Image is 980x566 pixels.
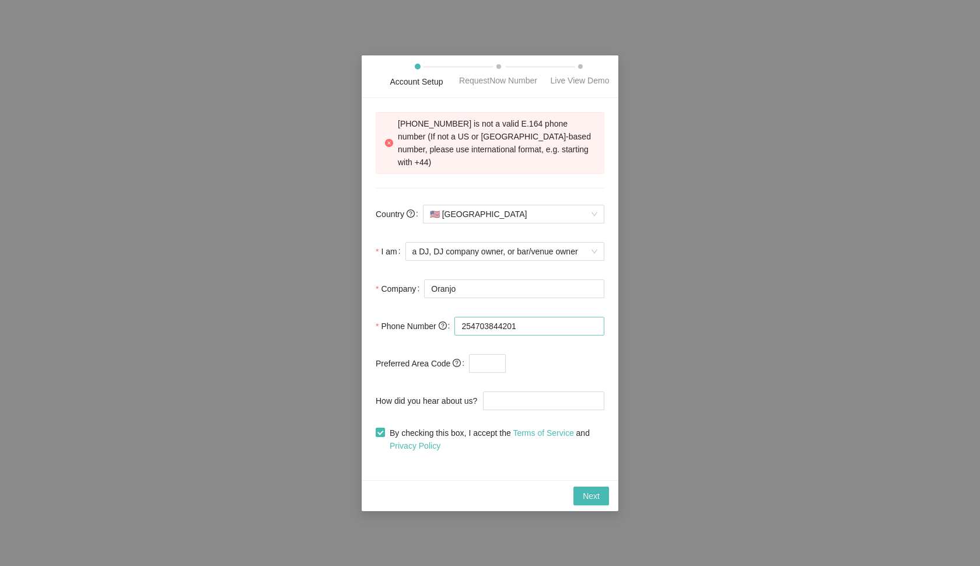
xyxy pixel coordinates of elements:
div: [PHONE_NUMBER] is not a valid E.164 phone number (If not a US or [GEOGRAPHIC_DATA]-based number, ... [398,117,595,169]
input: Company [424,279,604,298]
span: Country [376,208,415,221]
span: a DJ, DJ company owner, or bar/venue owner [412,243,597,260]
input: How did you hear about us? [483,392,604,410]
span: Preferred Area Code [376,357,461,370]
span: question-circle [439,322,447,330]
div: Account Setup [390,75,443,88]
span: question-circle [453,359,461,367]
span: Next [583,490,600,502]
span: question-circle [407,209,415,218]
span: 🇺🇸 [430,209,440,219]
label: I am [376,240,405,263]
label: How did you hear about us? [376,389,483,413]
a: Terms of Service [513,428,573,438]
span: Phone Number [381,320,446,333]
span: By checking this box, I accept the and [385,427,604,452]
span: [GEOGRAPHIC_DATA] [430,205,597,223]
a: Privacy Policy [390,441,440,450]
span: close-circle [385,139,393,147]
div: Live View Demo [551,74,610,87]
label: Company [376,277,424,301]
div: RequestNow Number [459,74,537,87]
button: Next [573,487,609,505]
